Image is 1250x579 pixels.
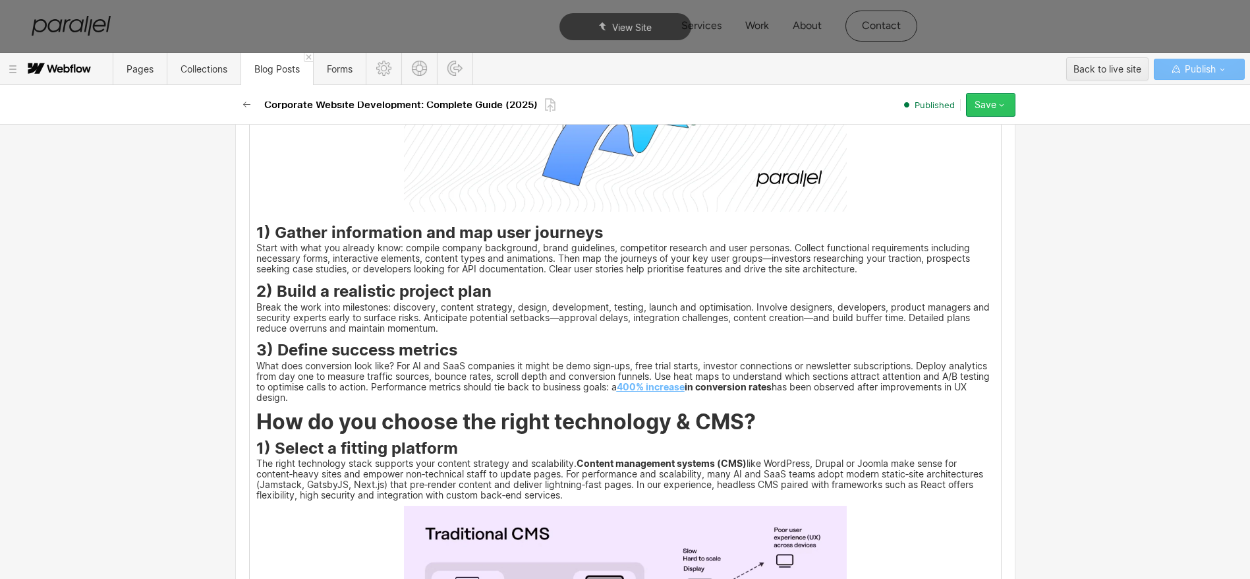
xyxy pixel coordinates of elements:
[1154,59,1245,80] button: Publish
[264,102,538,109] h2: Corporate Website Development: Complete Guide (2025)
[256,363,994,403] p: What does conversion look like? For AI and SaaS companies it might be demo sign‑ups, free trial s...
[256,409,756,435] strong: How do you choose the right technology & CMS?
[254,63,300,75] span: Blog Posts
[256,460,994,501] p: The right technology stack supports your content strategy and scalability. like WordPress, Drupal...
[1073,59,1141,79] div: Back to live site
[966,93,1015,117] button: Save
[577,458,747,469] strong: Content management systems (CMS)
[617,381,685,392] a: 400% increase
[256,223,603,242] strong: 1) Gather information and map user journeys
[256,439,458,458] strong: 1) Select a fitting platform
[975,100,996,110] div: Save
[181,63,227,75] span: Collections
[685,381,772,392] strong: in conversion rates
[256,282,492,301] strong: 2) Build a realistic project plan
[256,340,457,359] strong: 3) Define success metrics
[256,245,994,274] p: Start with what you already know: compile company background, brand guidelines, competitor resear...
[127,63,154,75] span: Pages
[1066,57,1149,80] button: Back to live site
[915,99,955,111] span: Published
[256,304,994,334] p: Break the work into milestones: discovery, content strategy, design, development, testing, launch...
[304,53,313,62] a: Close 'Blog Posts' tab
[1182,59,1216,79] span: Publish
[327,63,353,75] span: Forms
[612,22,652,33] span: View Site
